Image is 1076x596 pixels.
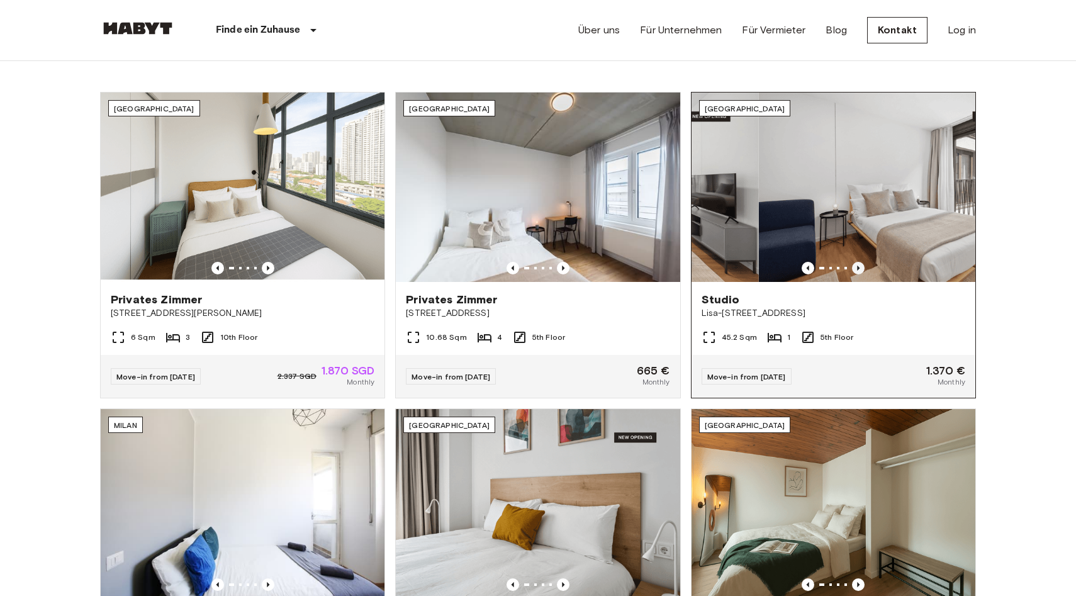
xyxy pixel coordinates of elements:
[557,262,569,274] button: Previous image
[787,332,790,343] span: 1
[742,23,805,38] a: Für Vermieter
[412,372,490,381] span: Move-in from [DATE]
[406,307,670,320] span: [STREET_ADDRESS]
[111,307,374,320] span: [STREET_ADDRESS][PERSON_NAME]
[705,104,785,113] span: [GEOGRAPHIC_DATA]
[322,365,374,376] span: 1.870 SGD
[705,420,785,430] span: [GEOGRAPHIC_DATA]
[262,262,274,274] button: Previous image
[640,23,722,38] a: Für Unternehmen
[100,92,385,398] a: Marketing picture of unit SG-01-116-001-02Previous imagePrevious image[GEOGRAPHIC_DATA]Privates Z...
[759,93,1043,282] img: Marketing picture of unit DE-01-489-503-001
[691,92,976,398] a: Previous imagePrevious image[GEOGRAPHIC_DATA]StudioLisa-[STREET_ADDRESS]45.2 Sqm15th FloorMove-in...
[262,578,274,591] button: Previous image
[926,365,965,376] span: 1.370 €
[852,262,865,274] button: Previous image
[821,332,853,343] span: 5th Floor
[211,578,224,591] button: Previous image
[948,23,976,38] a: Log in
[578,23,620,38] a: Über uns
[507,578,519,591] button: Previous image
[507,262,519,274] button: Previous image
[131,332,155,343] span: 6 Sqm
[395,92,680,398] a: Marketing picture of unit DE-04-037-026-03QPrevious imagePrevious image[GEOGRAPHIC_DATA]Privates ...
[722,332,757,343] span: 45.2 Sqm
[116,372,195,381] span: Move-in from [DATE]
[220,332,258,343] span: 10th Floor
[867,17,927,43] a: Kontakt
[426,332,466,343] span: 10.68 Sqm
[826,23,847,38] a: Blog
[216,23,301,38] p: Finde ein Zuhause
[409,104,490,113] span: [GEOGRAPHIC_DATA]
[396,93,680,282] img: Marketing picture of unit DE-04-037-026-03Q
[702,307,965,320] span: Lisa-[STREET_ADDRESS]
[409,420,490,430] span: [GEOGRAPHIC_DATA]
[100,22,176,35] img: Habyt
[707,372,786,381] span: Move-in from [DATE]
[186,332,190,343] span: 3
[277,371,317,382] span: 2.337 SGD
[114,420,137,430] span: Milan
[497,332,502,343] span: 4
[406,292,497,307] span: Privates Zimmer
[637,365,670,376] span: 665 €
[852,578,865,591] button: Previous image
[111,292,202,307] span: Privates Zimmer
[938,376,965,388] span: Monthly
[802,578,814,591] button: Previous image
[642,376,670,388] span: Monthly
[114,104,194,113] span: [GEOGRAPHIC_DATA]
[532,332,565,343] span: 5th Floor
[211,262,224,274] button: Previous image
[347,376,374,388] span: Monthly
[474,93,758,282] img: Marketing picture of unit DE-01-489-503-001
[101,93,384,282] img: Marketing picture of unit SG-01-116-001-02
[802,262,814,274] button: Previous image
[702,292,740,307] span: Studio
[557,578,569,591] button: Previous image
